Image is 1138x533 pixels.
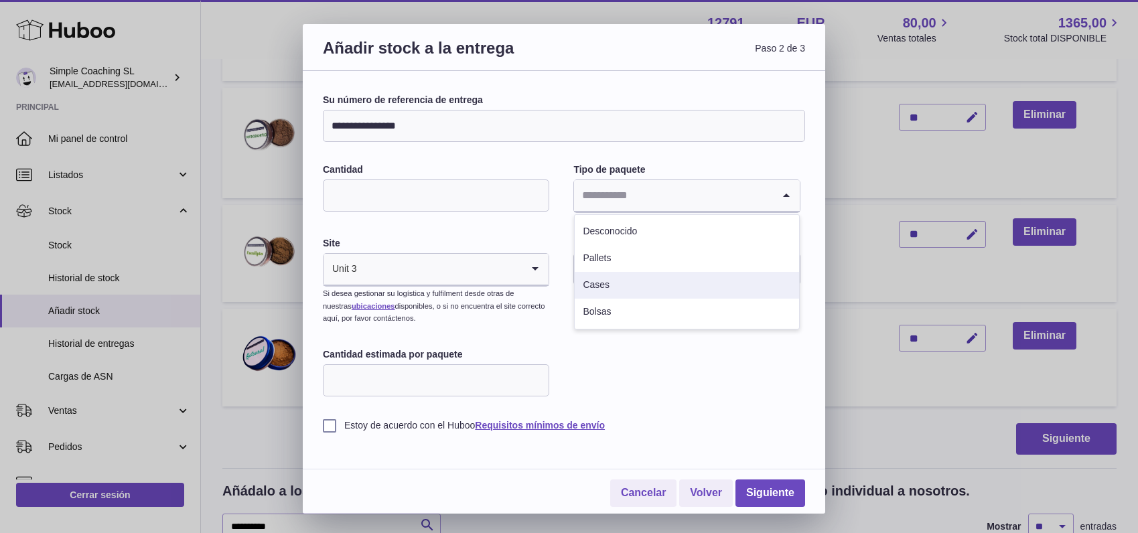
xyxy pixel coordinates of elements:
label: Tipo de paquete [573,163,800,176]
li: Pallets [575,245,798,272]
label: Estoy de acuerdo con el Huboo [323,419,805,432]
span: Paso 2 de 3 [564,37,805,74]
div: Search for option [574,180,799,212]
label: Fecha de envío esperada [573,237,800,250]
small: Si desea gestionar su logística y fulfilment desde otras de nuestras disponibles, o si no encuent... [323,289,545,323]
a: ubicaciones [352,302,395,310]
label: Cantidad estimada por paquete [323,348,549,361]
a: Cancelar [610,479,677,507]
a: Requisitos mínimos de envío [475,420,605,431]
h3: Añadir stock a la entrega [323,37,564,74]
li: Bolsas [575,299,798,325]
li: Cases [575,272,798,299]
a: Siguiente [735,479,805,507]
input: Search for option [574,180,772,211]
input: Search for option [358,254,522,285]
label: Cantidad [323,163,549,176]
label: Site [323,237,549,250]
div: Search for option [324,254,549,286]
span: Unit 3 [324,254,358,285]
a: Volver [679,479,733,507]
label: Su número de referencia de entrega [323,94,805,106]
li: Desconocido [575,218,798,245]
